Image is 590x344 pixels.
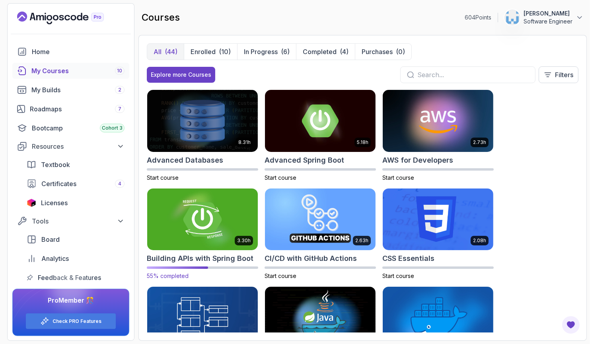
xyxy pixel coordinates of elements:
img: CSS Essentials card [383,189,493,251]
div: (6) [281,47,290,56]
p: 2.63h [355,237,368,244]
button: Check PRO Features [25,313,116,329]
a: courses [12,63,129,79]
a: textbook [22,157,129,173]
span: Start course [265,174,296,181]
span: 10 [117,68,123,74]
h2: CSS Essentials [382,253,434,264]
a: board [22,231,129,247]
button: In Progress(6) [237,44,296,60]
p: In Progress [244,47,278,56]
a: feedback [22,270,129,286]
a: home [12,44,129,60]
div: (10) [219,47,231,56]
span: Board [41,235,60,244]
span: 2 [118,87,121,93]
img: Advanced Databases card [147,90,258,152]
span: Start course [147,174,179,181]
a: certificates [22,176,129,192]
div: Explore more Courses [151,71,211,79]
div: (0) [396,47,405,56]
p: 3.30h [237,237,251,244]
button: Resources [12,139,129,154]
button: All(44) [147,44,184,60]
a: Check PRO Features [53,318,101,325]
img: Advanced Spring Boot card [265,90,376,152]
div: My Builds [31,85,125,95]
h2: Advanced Databases [147,155,223,166]
button: Tools [12,214,129,228]
input: Search... [417,70,529,80]
a: bootcamp [12,120,129,136]
div: My Courses [31,66,125,76]
a: roadmaps [12,101,129,117]
a: licenses [22,195,129,211]
button: Completed(4) [296,44,355,60]
p: All [154,47,162,56]
span: 4 [118,181,121,187]
p: Enrolled [191,47,216,56]
div: Home [32,47,125,56]
div: Roadmaps [30,104,125,114]
img: Building APIs with Spring Boot card [144,187,261,252]
p: Purchases [362,47,393,56]
button: user profile image[PERSON_NAME]Software Engineer [504,10,584,25]
img: AWS for Developers card [383,90,493,152]
span: Start course [265,272,296,279]
span: Cohort 3 [102,125,123,131]
button: Purchases(0) [355,44,411,60]
span: Certificates [41,179,76,189]
p: 2.08h [473,237,486,244]
h2: Building APIs with Spring Boot [147,253,253,264]
div: (44) [165,47,177,56]
p: 2.73h [473,139,486,146]
p: Filters [555,70,573,80]
span: Licenses [41,198,68,208]
h2: CI/CD with GitHub Actions [265,253,357,264]
span: 7 [118,106,121,112]
span: Textbook [41,160,70,169]
h2: courses [142,11,180,24]
span: 55% completed [147,272,189,279]
button: Explore more Courses [147,67,215,83]
p: 5.18h [357,139,368,146]
h2: AWS for Developers [382,155,453,166]
span: Start course [382,272,414,279]
p: 8.31h [238,139,251,146]
div: Bootcamp [32,123,125,133]
p: 604 Points [465,14,491,21]
span: Start course [382,174,414,181]
button: Filters [539,66,578,83]
div: Resources [32,142,125,151]
p: [PERSON_NAME] [524,10,572,17]
span: Feedback & Features [38,273,101,282]
span: Analytics [41,254,69,263]
div: (4) [340,47,349,56]
button: Enrolled(10) [184,44,237,60]
img: CI/CD with GitHub Actions card [265,189,376,251]
p: Software Engineer [524,17,572,25]
a: Landing page [17,12,122,24]
div: Tools [32,216,125,226]
p: Completed [303,47,337,56]
img: user profile image [505,10,520,25]
a: builds [12,82,129,98]
button: Open Feedback Button [561,315,580,334]
img: jetbrains icon [27,199,36,207]
a: analytics [22,251,129,266]
a: Building APIs with Spring Boot card3.30hBuilding APIs with Spring Boot55% completed [147,188,258,280]
h2: Advanced Spring Boot [265,155,344,166]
